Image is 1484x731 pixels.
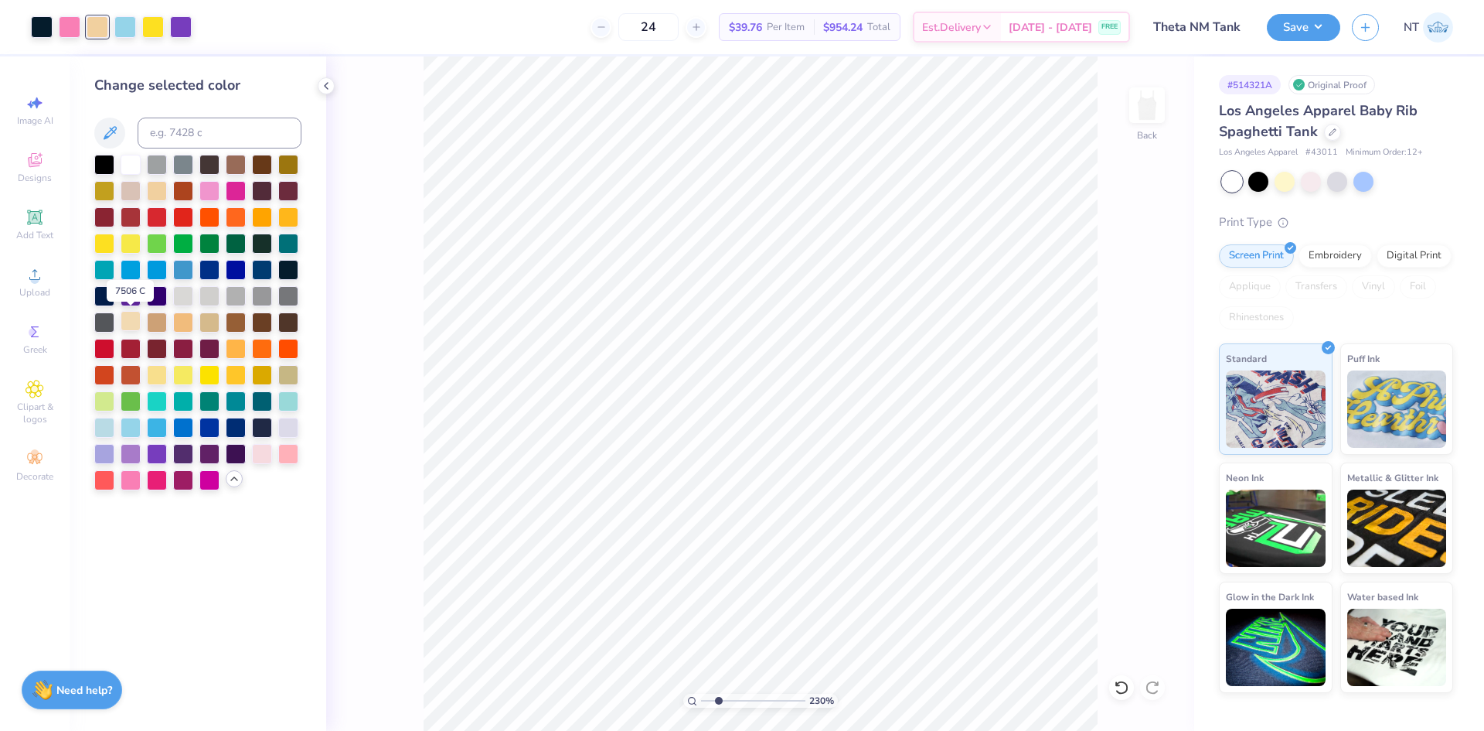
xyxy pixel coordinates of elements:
[729,19,762,36] span: $39.76
[1352,275,1395,299] div: Vinyl
[1226,490,1326,567] img: Neon Ink
[1219,213,1453,231] div: Print Type
[1347,350,1380,367] span: Puff Ink
[1219,306,1294,330] div: Rhinestones
[18,172,52,184] span: Designs
[823,19,863,36] span: $954.24
[1347,490,1447,567] img: Metallic & Glitter Ink
[1400,275,1436,299] div: Foil
[1009,19,1092,36] span: [DATE] - [DATE]
[1347,589,1418,605] span: Water based Ink
[1285,275,1347,299] div: Transfers
[1267,14,1340,41] button: Save
[1226,609,1326,686] img: Glow in the Dark Ink
[1132,90,1162,121] img: Back
[1219,244,1294,268] div: Screen Print
[1423,12,1453,43] img: Nestor Talens
[23,343,47,356] span: Greek
[1219,146,1298,159] span: Los Angeles Apparel
[1142,12,1255,43] input: Untitled Design
[56,683,112,698] strong: Need help?
[8,401,62,425] span: Clipart & logos
[1404,12,1453,43] a: NT
[1347,470,1438,486] span: Metallic & Glitter Ink
[1288,75,1375,94] div: Original Proof
[1101,22,1118,32] span: FREE
[16,229,53,241] span: Add Text
[16,470,53,483] span: Decorate
[1298,244,1372,268] div: Embroidery
[867,19,890,36] span: Total
[94,75,301,96] div: Change selected color
[1137,128,1157,142] div: Back
[138,118,301,149] input: e.g. 7428 c
[1404,19,1419,36] span: NT
[1219,101,1418,141] span: Los Angeles Apparel Baby Rib Spaghetti Tank
[618,13,679,41] input: – –
[1305,146,1338,159] span: # 43011
[1226,350,1267,367] span: Standard
[1219,75,1281,94] div: # 514321A
[1346,146,1423,159] span: Minimum Order: 12 +
[19,286,50,299] span: Upload
[922,19,981,36] span: Est. Delivery
[1226,470,1264,486] span: Neon Ink
[767,19,805,36] span: Per Item
[1226,589,1314,605] span: Glow in the Dark Ink
[1377,244,1452,268] div: Digital Print
[1226,371,1326,448] img: Standard
[1347,609,1447,686] img: Water based Ink
[107,280,154,302] div: 7506 C
[1219,275,1281,299] div: Applique
[809,694,834,708] span: 230 %
[1347,371,1447,448] img: Puff Ink
[17,114,53,127] span: Image AI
